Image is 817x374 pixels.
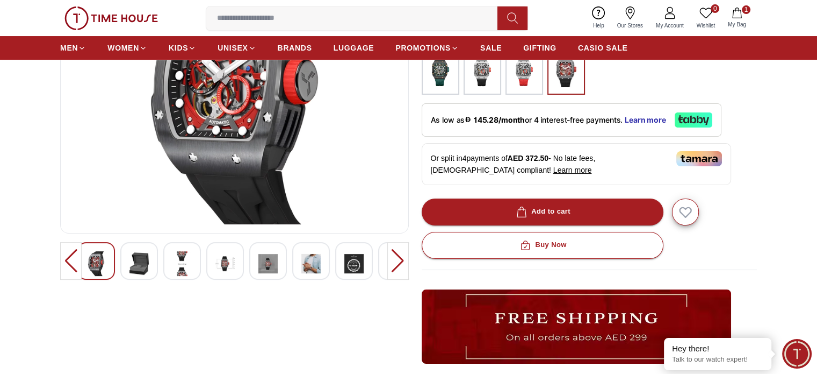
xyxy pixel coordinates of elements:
[422,290,731,364] img: ...
[169,38,196,58] a: KIDS
[218,38,256,58] a: UNISEX
[60,38,86,58] a: MEN
[690,4,721,32] a: 0Wishlist
[508,154,548,163] span: AED 372.50
[215,251,235,276] img: Tornado Men's Automatic Navy Blue Dial Dial Watch - T24302-XSNN
[724,20,750,29] span: My Bag
[334,43,374,53] span: LUGGAGE
[553,53,580,87] img: ...
[218,43,248,53] span: UNISEX
[169,43,188,53] span: KIDS
[86,251,106,276] img: Tornado Men's Automatic Navy Blue Dial Dial Watch - T24302-XSNN
[107,43,139,53] span: WOMEN
[553,166,592,174] span: Learn more
[692,22,719,30] span: Wishlist
[107,38,147,58] a: WOMEN
[514,206,570,218] div: Add to cart
[518,239,566,251] div: Buy Now
[395,38,459,58] a: PROMOTIONS
[480,38,502,58] a: SALE
[278,38,312,58] a: BRANDS
[469,53,496,89] img: ...
[422,199,663,225] button: Add to cart
[676,151,722,166] img: Tamara
[511,53,538,89] img: ...
[344,251,364,276] img: Tornado Men's Automatic Navy Blue Dial Dial Watch - T24302-XSNN
[587,4,611,32] a: Help
[672,355,763,364] p: Talk to our watch expert!
[721,5,753,31] button: 1My Bag
[613,22,647,30] span: Our Stores
[672,343,763,354] div: Hey there!
[64,6,158,30] img: ...
[523,38,556,58] a: GIFTING
[395,43,451,53] span: PROMOTIONS
[301,251,321,276] img: Tornado Men's Automatic Navy Blue Dial Dial Watch - T24302-XSNN
[129,251,149,276] img: Tornado Men's Automatic Navy Blue Dial Dial Watch - T24302-XSNN
[480,43,502,53] span: SALE
[578,38,628,58] a: CASIO SALE
[422,143,731,185] div: Or split in 4 payments of - No late fees, [DEMOGRAPHIC_DATA] compliant!
[652,22,688,30] span: My Account
[742,5,750,14] span: 1
[578,43,628,53] span: CASIO SALE
[278,43,312,53] span: BRANDS
[711,4,719,13] span: 0
[258,251,278,276] img: Tornado Men's Automatic Navy Blue Dial Dial Watch - T24302-XSNN
[427,53,454,89] img: ...
[334,38,374,58] a: LUGGAGE
[172,251,192,276] img: Tornado Men's Automatic Navy Blue Dial Dial Watch - T24302-XSNN
[422,232,663,259] button: Buy Now
[782,339,812,369] div: Chat Widget
[523,43,556,53] span: GIFTING
[589,22,609,30] span: Help
[611,4,649,32] a: Our Stores
[60,43,78,53] span: MEN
